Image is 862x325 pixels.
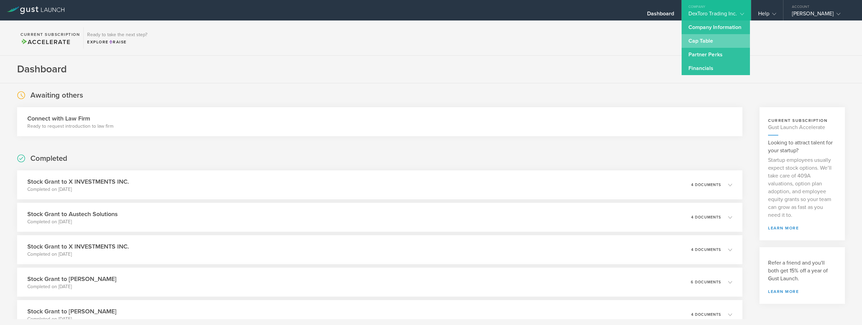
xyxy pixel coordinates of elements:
div: Dashboard [647,10,674,20]
span: Accelerate [20,38,70,46]
p: 4 documents [691,215,721,219]
div: Help [758,10,776,20]
h3: Refer a friend and you'll both get 15% off a year of Gust Launch. [768,259,836,283]
h2: Completed [30,154,67,164]
h3: Ready to take the next step? [87,32,147,37]
h3: Stock Grant to [PERSON_NAME] [27,274,117,283]
p: 4 documents [691,248,721,252]
p: Completed on [DATE] [27,283,117,290]
div: [PERSON_NAME] [792,10,850,20]
div: Ready to take the next step?ExploreRaise [83,27,151,48]
h3: Looking to attract talent for your startup? [768,139,836,155]
p: Completed on [DATE] [27,251,129,258]
span: Raise [109,40,127,44]
p: Completed on [DATE] [27,218,118,225]
h3: Stock Grant to [PERSON_NAME] [27,307,117,316]
p: 4 documents [691,183,721,187]
p: Completed on [DATE] [27,186,129,193]
h3: Stock Grant to X INVESTMENTS INC. [27,242,129,251]
a: Learn more [768,289,836,294]
iframe: Chat Widget [828,292,862,325]
div: DexToro Trading Inc. [688,10,744,20]
h3: Stock Grant to X INVESTMENTS INC. [27,177,129,186]
h3: current subscription [768,117,836,124]
h3: Stock Grant to Austech Solutions [27,210,118,218]
h4: Gust Launch Accelerate [768,124,836,131]
p: Startup employees usually expect stock options. We’ll take care of 409A valuations, option plan a... [768,156,836,219]
h2: Awaiting others [30,90,83,100]
div: Explore [87,39,147,45]
h2: Current Subscription [20,32,80,37]
p: Completed on [DATE] [27,316,117,323]
a: learn more [768,226,836,230]
h3: Connect with Law Firm [27,114,113,123]
p: Ready to request introduction to law firm [27,123,113,130]
p: 6 documents [691,280,721,284]
p: 4 documents [691,313,721,316]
